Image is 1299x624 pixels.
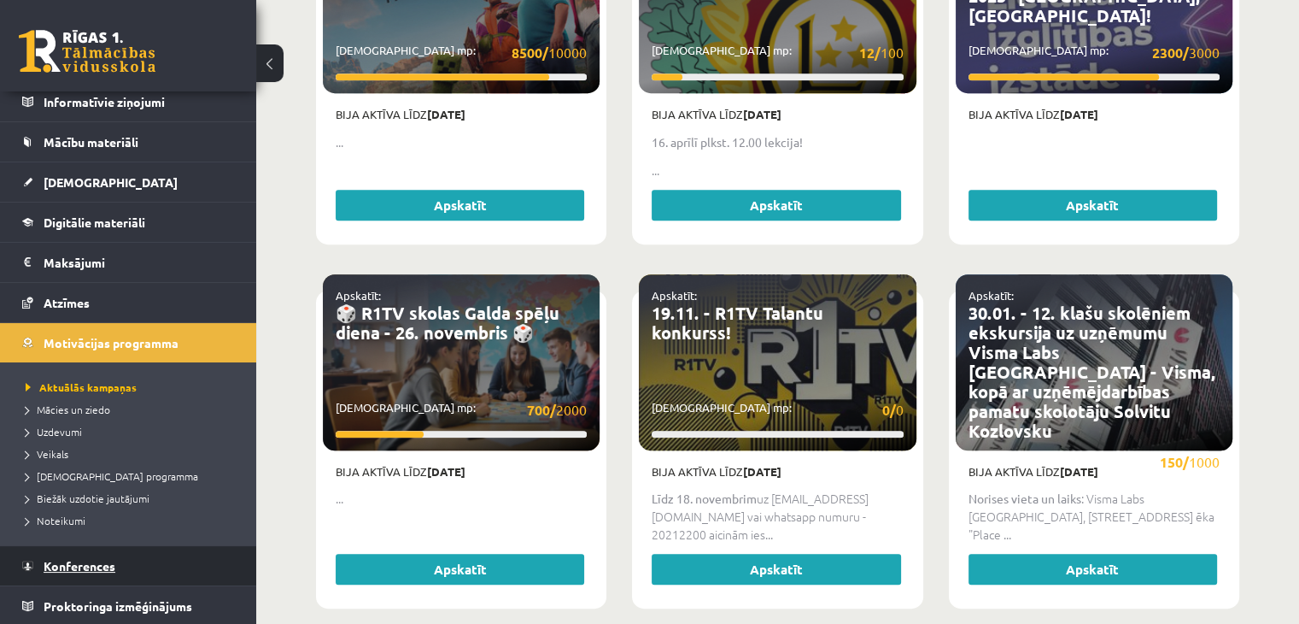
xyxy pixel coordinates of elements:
a: Atzīmes [22,283,235,322]
a: Apskatīt: [968,288,1014,303]
p: [DEMOGRAPHIC_DATA] mp: [652,399,903,421]
p: Bija aktīva līdz [652,106,903,123]
strong: [DATE] [743,107,781,121]
span: Motivācijas programma [44,335,178,350]
span: [DEMOGRAPHIC_DATA] programma [26,469,198,483]
strong: [DATE] [743,464,781,479]
p: Bija aktīva līdz [336,463,587,480]
span: Veikals [26,447,68,461]
strong: 700/ [527,401,556,419]
strong: 8500/ [512,44,548,62]
strong: 12/ [859,44,881,62]
a: 19.11. - R1TV Talantu konkurss! [652,302,823,344]
a: Apskatīt [968,190,1217,221]
p: : Visma Labs [GEOGRAPHIC_DATA], [STREET_ADDRESS] ēka "Place ... [968,490,1220,544]
a: Apskatīt [652,554,900,585]
span: [DEMOGRAPHIC_DATA] [44,174,178,190]
a: Mācību materiāli [22,122,235,162]
span: 2000 [527,399,587,421]
legend: Informatīvie ziņojumi [44,82,235,121]
p: Bija aktīva līdz [652,463,903,480]
a: Apskatīt: [336,288,381,303]
p: [DEMOGRAPHIC_DATA] mp: [652,42,903,63]
strong: [DATE] [1060,464,1098,479]
a: Biežāk uzdotie jautājumi [26,491,239,506]
p: [DEMOGRAPHIC_DATA] mp: [968,42,1220,63]
strong: 16. aprīlī plkst. 12.00 lekcija! [652,134,803,150]
a: Konferences [22,546,235,586]
span: Uzdevumi [26,425,82,439]
span: Konferences [44,558,115,574]
a: Veikals [26,446,239,462]
a: 30.01. - 12. klašu skolēniem ekskursija uz uzņēmumu Visma Labs [GEOGRAPHIC_DATA] - Visma, kopā ar... [968,302,1215,442]
strong: 0/ [882,401,896,419]
a: [DEMOGRAPHIC_DATA] [22,162,235,202]
p: [DEMOGRAPHIC_DATA] mp: [968,451,1220,473]
span: 10000 [512,42,587,63]
strong: Norises vieta un laiks [968,491,1081,506]
p: Bija aktīva līdz [968,106,1220,123]
span: Mācību materiāli [44,134,138,150]
p: ... [336,490,587,508]
span: Noteikumi [26,514,85,527]
span: 3000 [1152,42,1220,63]
a: Apskatīt [652,190,900,221]
legend: Maksājumi [44,243,235,282]
a: 🎲 R1TV skolas Galda spēļu diena - 26. novembris 🎲 [336,302,559,344]
strong: 2300/ [1152,44,1189,62]
a: [DEMOGRAPHIC_DATA] programma [26,468,239,484]
a: Noteikumi [26,513,239,528]
a: Uzdevumi [26,424,239,439]
a: Apskatīt [336,554,584,585]
p: ... [652,162,903,180]
span: Biežāk uzdotie jautājumi [26,492,149,505]
a: Apskatīt [968,554,1217,585]
strong: [DATE] [427,107,465,121]
a: Mācies un ziedo [26,402,239,417]
strong: 150/ [1160,453,1189,471]
span: Proktoringa izmēģinājums [44,598,192,614]
p: uz [EMAIL_ADDRESS][DOMAIN_NAME] vai whatsapp numuru - 20212200 aicinām ies... [652,490,903,544]
a: Digitālie materiāli [22,203,235,242]
p: [DEMOGRAPHIC_DATA] mp: [336,42,587,63]
a: Aktuālās kampaņas [26,380,239,395]
strong: [DATE] [1060,107,1098,121]
span: 1000 [1160,451,1220,473]
span: Mācies un ziedo [26,403,110,416]
span: 0 [882,399,904,421]
p: ... [336,133,587,151]
a: Rīgas 1. Tālmācības vidusskola [19,30,155,73]
strong: Līdz 18. novembrim [652,491,757,506]
p: Bija aktīva līdz [336,106,587,123]
strong: [DATE] [427,464,465,479]
a: Informatīvie ziņojumi [22,82,235,121]
span: Atzīmes [44,295,90,310]
a: Maksājumi [22,243,235,282]
a: Apskatīt [336,190,584,221]
p: [DEMOGRAPHIC_DATA] mp: [336,399,587,421]
a: Motivācijas programma [22,323,235,362]
a: Apskatīt: [652,288,697,303]
span: Digitālie materiāli [44,215,145,230]
span: Aktuālās kampaņas [26,380,137,394]
span: 100 [859,42,904,63]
